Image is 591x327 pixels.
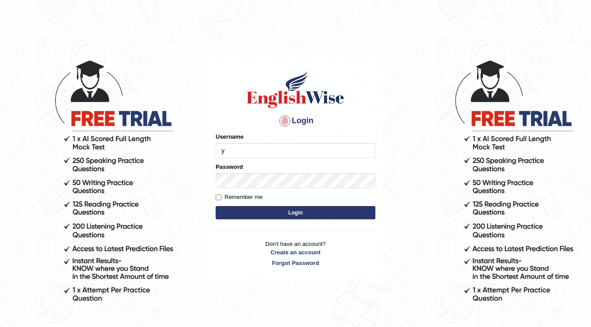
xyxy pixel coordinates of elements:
img: Logo of English Wise sign in for intelligent practice with AI [245,70,346,109]
p: Don't have an account? [216,240,375,267]
a: Create an account [216,248,375,257]
h4: Login [216,114,375,128]
input: Remember me [216,195,221,200]
button: Login [216,206,375,219]
label: Password [216,163,243,171]
label: Remember me [216,193,263,202]
a: Forgot Password [216,259,375,267]
label: Username [216,132,244,141]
